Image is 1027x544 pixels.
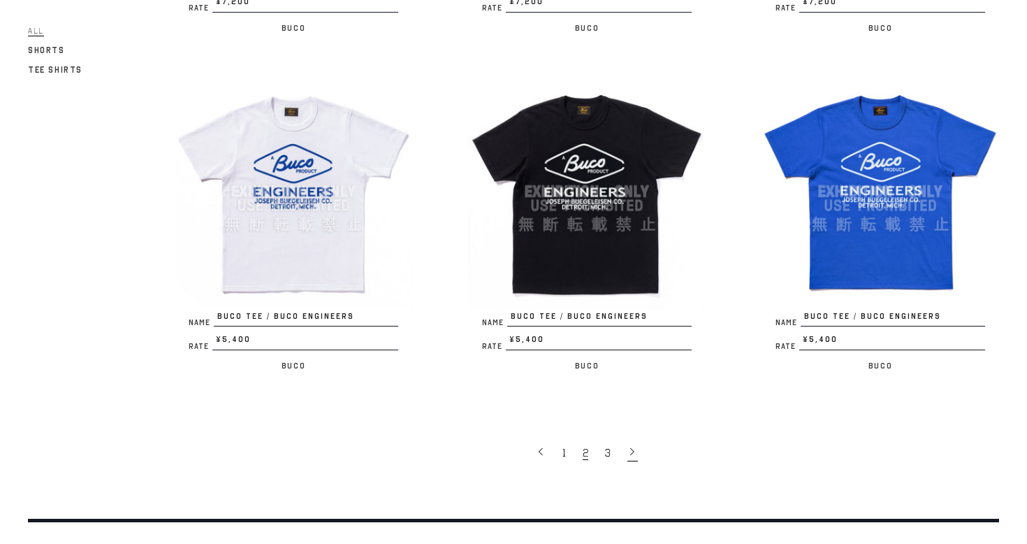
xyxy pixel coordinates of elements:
span: BUCO TEE / BUCO ENGINEERS [214,310,398,327]
a: BUCO TEE / BUCO ENGINEERS NameBUCO TEE / BUCO ENGINEERS Rate¥5,400 Buco [762,73,999,374]
a: All [28,22,44,39]
span: 1 [562,446,566,460]
span: Rate [189,4,212,12]
span: Rate [775,343,799,350]
a: Shorts [28,42,65,59]
span: Name [775,319,801,327]
span: Rate [482,4,506,12]
span: Name [189,319,214,327]
span: ¥5,400 [212,334,398,350]
p: Buco [175,20,412,36]
a: 1 [555,438,576,467]
span: BUCO TEE / BUCO ENGINEERS [507,310,692,327]
p: Buco [468,20,706,36]
span: Name [482,319,507,327]
a: Tee Shirts [28,62,82,78]
span: ¥5,400 [506,334,692,350]
span: All [28,26,44,36]
p: Buco [468,357,706,374]
span: Rate [482,343,506,350]
a: 3 [598,438,620,467]
span: Rate [189,343,212,350]
span: ¥5,400 [799,334,985,350]
span: BUCO TEE / BUCO ENGINEERS [801,310,985,327]
p: Buco [762,357,999,374]
span: Rate [775,4,799,12]
span: 2 [583,446,588,460]
p: Buco [175,357,412,374]
img: BUCO TEE / BUCO ENGINEERS [468,73,706,310]
span: Shorts [28,45,65,55]
a: BUCO TEE / BUCO ENGINEERS NameBUCO TEE / BUCO ENGINEERS Rate¥5,400 Buco [175,73,412,374]
img: BUCO TEE / BUCO ENGINEERS [762,73,999,310]
p: Buco [762,20,999,36]
span: Tee Shirts [28,65,82,75]
img: BUCO TEE / BUCO ENGINEERS [175,73,412,310]
span: 3 [605,446,611,460]
a: BUCO TEE / BUCO ENGINEERS NameBUCO TEE / BUCO ENGINEERS Rate¥5,400 Buco [468,73,706,374]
